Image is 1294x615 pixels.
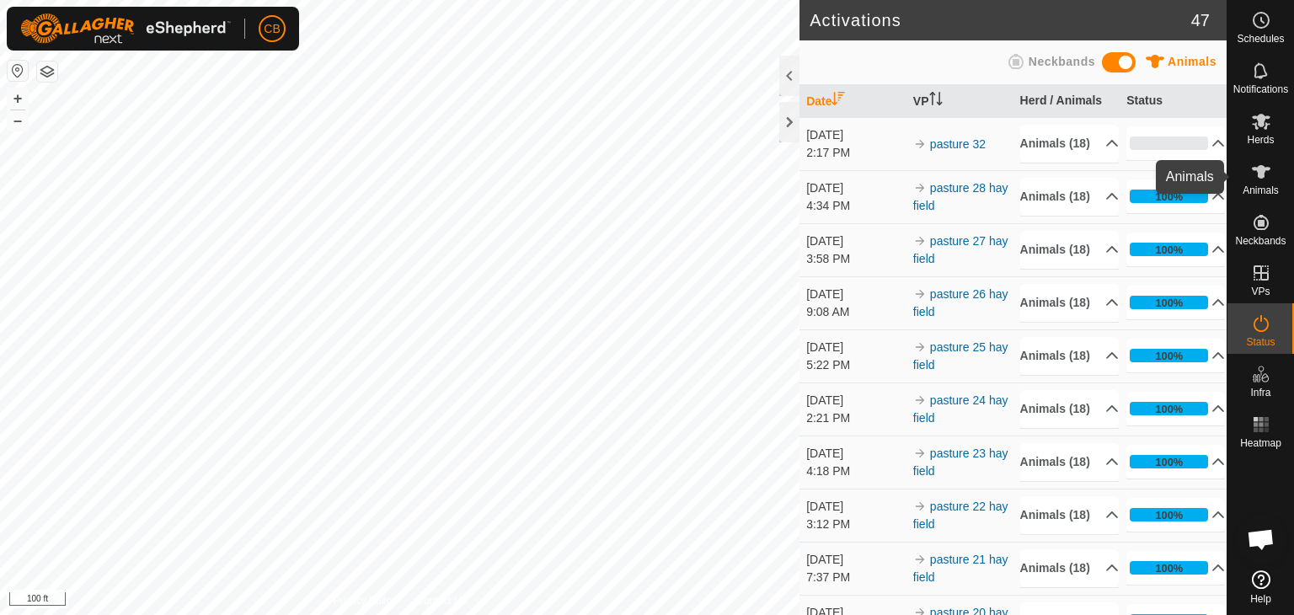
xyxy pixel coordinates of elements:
span: Status [1246,337,1275,347]
img: arrow [913,234,927,248]
button: Reset Map [8,61,28,81]
img: arrow [913,340,927,354]
div: 100% [1155,507,1183,523]
span: Help [1250,594,1271,604]
div: [DATE] [806,551,905,569]
a: Privacy Policy [334,593,397,608]
div: [DATE] [806,339,905,356]
th: VP [906,85,1013,118]
p-accordion-header: 100% [1126,286,1225,319]
div: 5:22 PM [806,356,905,374]
div: 100% [1130,190,1208,203]
span: Heatmap [1240,438,1281,448]
div: [DATE] [806,179,905,197]
div: 100% [1155,242,1183,258]
div: 100% [1130,561,1208,575]
img: arrow [913,553,927,566]
img: arrow [913,137,927,151]
p-accordion-header: Animals (18) [1020,390,1119,428]
p-accordion-header: 100% [1126,445,1225,479]
div: 100% [1155,295,1183,311]
span: VPs [1251,286,1270,297]
div: 3:58 PM [806,250,905,268]
img: arrow [913,287,927,301]
div: 3:12 PM [806,516,905,533]
div: 7:37 PM [806,569,905,586]
p-accordion-header: 100% [1126,179,1225,213]
div: [DATE] [806,286,905,303]
button: + [8,88,28,109]
p-sorticon: Activate to sort [929,94,943,108]
span: Animals [1168,55,1216,68]
p-accordion-header: Animals (18) [1020,125,1119,163]
div: [DATE] [806,233,905,250]
span: CB [264,20,280,38]
div: 100% [1130,402,1208,415]
th: Date [799,85,906,118]
div: 100% [1130,243,1208,256]
p-accordion-header: 100% [1126,392,1225,425]
div: Open chat [1236,514,1286,564]
a: pasture 24 hay field [913,393,1008,425]
div: 100% [1155,401,1183,417]
img: arrow [913,393,927,407]
p-accordion-header: Animals (18) [1020,496,1119,534]
h2: Activations [810,10,1191,30]
p-accordion-header: Animals (18) [1020,443,1119,481]
div: 100% [1130,508,1208,521]
div: 100% [1130,349,1208,362]
div: 2:21 PM [806,409,905,427]
a: Help [1227,564,1294,611]
div: [DATE] [806,126,905,144]
a: pasture 28 hay field [913,181,1008,212]
p-sorticon: Activate to sort [831,94,845,108]
p-accordion-header: 0% [1126,126,1225,160]
p-accordion-header: 100% [1126,339,1225,372]
p-accordion-header: Animals (18) [1020,284,1119,322]
span: 47 [1191,8,1210,33]
span: Notifications [1233,84,1288,94]
a: pasture 21 hay field [913,553,1008,584]
img: arrow [913,500,927,513]
div: 100% [1155,348,1183,364]
p-accordion-header: Animals (18) [1020,549,1119,587]
div: 4:18 PM [806,463,905,480]
p-accordion-header: 100% [1126,233,1225,266]
p-accordion-header: 100% [1126,551,1225,585]
p-accordion-header: Animals (18) [1020,231,1119,269]
div: [DATE] [806,392,905,409]
th: Status [1120,85,1227,118]
a: pasture 25 hay field [913,340,1008,372]
span: Animals [1243,185,1279,195]
div: [DATE] [806,445,905,463]
div: [DATE] [806,498,905,516]
button: Map Layers [37,61,57,82]
div: 4:34 PM [806,197,905,215]
span: Neckbands [1235,236,1286,246]
a: pasture 22 hay field [913,500,1008,531]
div: 100% [1130,455,1208,468]
span: Schedules [1237,34,1284,44]
div: 2:17 PM [806,144,905,162]
span: Infra [1250,388,1270,398]
img: arrow [913,447,927,460]
div: 100% [1155,189,1183,205]
button: – [8,110,28,131]
a: pasture 23 hay field [913,447,1008,478]
p-accordion-header: 100% [1126,498,1225,532]
div: 100% [1155,454,1183,470]
div: 100% [1130,296,1208,309]
a: Contact Us [416,593,466,608]
div: 0% [1130,136,1208,150]
span: Herds [1247,135,1274,145]
img: Gallagher Logo [20,13,231,44]
img: arrow [913,181,927,195]
p-accordion-header: Animals (18) [1020,337,1119,375]
a: pasture 27 hay field [913,234,1008,265]
a: pasture 32 [930,137,986,151]
a: pasture 26 hay field [913,287,1008,318]
th: Herd / Animals [1013,85,1120,118]
span: Neckbands [1029,55,1095,68]
div: 100% [1155,560,1183,576]
div: 9:08 AM [806,303,905,321]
